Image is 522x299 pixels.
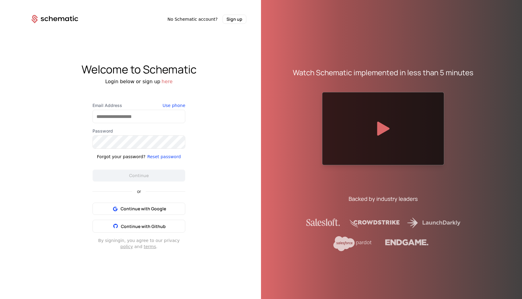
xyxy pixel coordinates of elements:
[92,237,185,250] div: By signing in , you agree to our privacy and .
[92,169,185,182] button: Continue
[293,68,473,77] div: Watch Schematic implemented in less than 5 minutes
[17,78,261,85] div: Login below or sign up
[121,223,166,229] span: Continue with Github
[147,154,181,160] button: Reset password
[92,128,185,134] label: Password
[92,102,185,109] label: Email Address
[223,15,246,24] button: Sign up
[161,78,172,85] button: here
[144,244,156,249] a: terms
[132,189,146,194] span: or
[120,244,133,249] a: policy
[349,194,418,203] div: Backed by industry leaders
[17,63,261,76] div: Welcome to Schematic
[92,220,185,233] button: Continue with Github
[92,203,185,215] button: Continue with Google
[163,102,185,109] button: Use phone
[97,154,146,160] div: Forgot your password?
[121,206,166,212] span: Continue with Google
[167,16,218,22] span: No Schematic account?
